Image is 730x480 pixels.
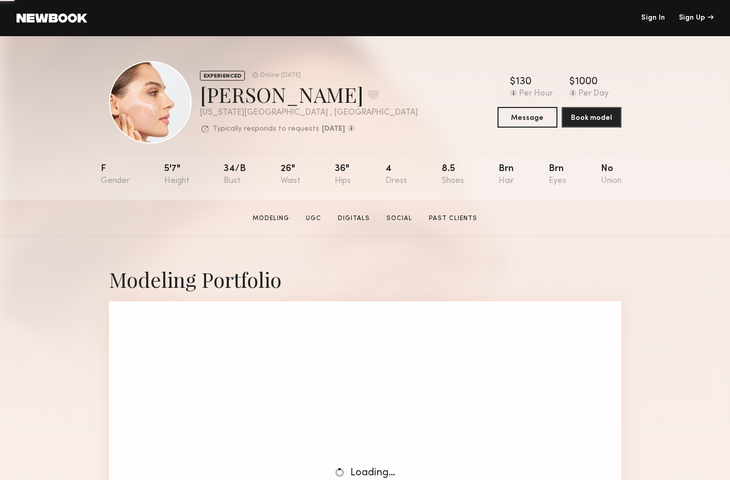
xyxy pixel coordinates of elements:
div: Brn [549,164,566,185]
a: Modeling [248,214,293,223]
div: Per Day [579,89,609,99]
div: Brn [499,164,514,185]
div: Online [DATE] [260,72,301,79]
div: 36" [335,164,351,185]
span: Loading… [350,468,395,478]
button: Message [498,107,557,128]
div: 4 [385,164,407,185]
div: EXPERIENCED [200,71,245,81]
div: 8.5 [442,164,464,185]
div: Sign Up [679,14,713,22]
div: $ [510,77,516,87]
div: Per Hour [519,89,553,99]
div: F [101,164,130,185]
p: Typically responds to requests [213,126,319,133]
div: No [601,164,622,185]
div: [PERSON_NAME] [200,81,418,108]
div: 34/b [224,164,246,185]
a: Social [382,214,416,223]
a: UGC [302,214,325,223]
div: Modeling Portfolio [109,266,622,293]
a: Sign In [641,14,665,22]
button: Book model [562,107,622,128]
div: 5'7" [164,164,189,185]
div: [US_STATE][GEOGRAPHIC_DATA] , [GEOGRAPHIC_DATA] [200,109,418,117]
a: Digitals [334,214,374,223]
b: [DATE] [322,126,345,133]
a: Past Clients [425,214,482,223]
div: 26" [281,164,300,185]
div: 130 [516,77,532,87]
div: $ [569,77,575,87]
div: 1000 [575,77,598,87]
